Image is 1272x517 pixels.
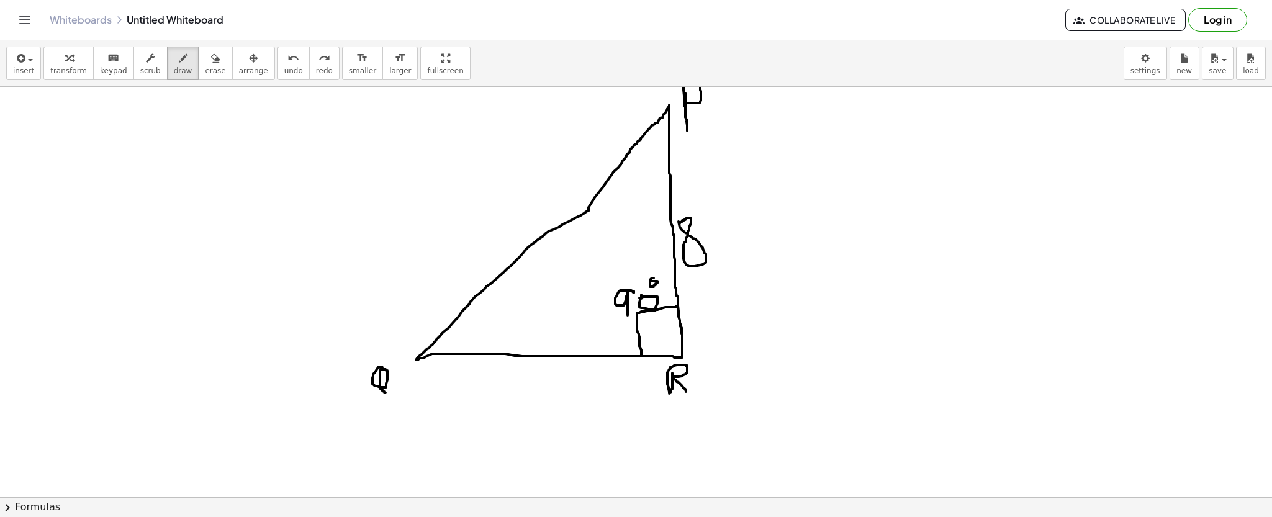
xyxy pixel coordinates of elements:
i: redo [318,51,330,66]
button: redoredo [309,47,340,80]
span: smaller [349,66,376,75]
button: erase [198,47,232,80]
button: Collaborate Live [1065,9,1186,31]
span: transform [50,66,87,75]
span: draw [174,66,192,75]
button: fullscreen [420,47,470,80]
i: undo [287,51,299,66]
span: save [1209,66,1226,75]
button: format_sizesmaller [342,47,383,80]
span: insert [13,66,34,75]
span: redo [316,66,333,75]
button: Log in [1188,8,1247,32]
i: keyboard [107,51,119,66]
span: load [1243,66,1259,75]
span: new [1176,66,1192,75]
span: Collaborate Live [1076,14,1175,25]
span: keypad [100,66,127,75]
button: arrange [232,47,275,80]
button: draw [167,47,199,80]
button: format_sizelarger [382,47,418,80]
span: fullscreen [427,66,463,75]
a: Whiteboards [50,14,112,26]
i: format_size [394,51,406,66]
span: scrub [140,66,161,75]
button: undoundo [277,47,310,80]
button: transform [43,47,94,80]
button: load [1236,47,1266,80]
button: keyboardkeypad [93,47,134,80]
span: undo [284,66,303,75]
span: larger [389,66,411,75]
button: insert [6,47,41,80]
span: settings [1130,66,1160,75]
button: settings [1124,47,1167,80]
span: arrange [239,66,268,75]
button: new [1170,47,1199,80]
span: erase [205,66,225,75]
button: save [1202,47,1234,80]
button: scrub [133,47,168,80]
i: format_size [356,51,368,66]
button: Toggle navigation [15,10,35,30]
